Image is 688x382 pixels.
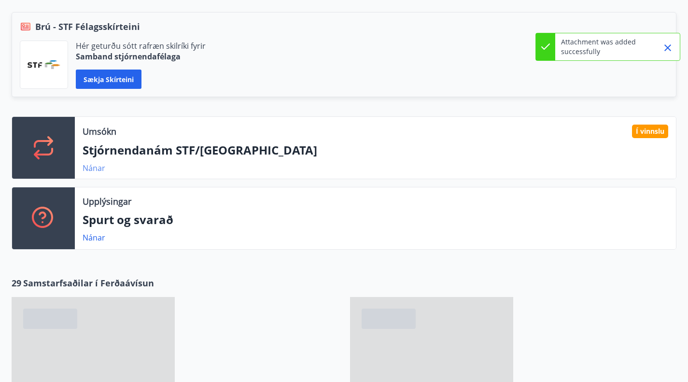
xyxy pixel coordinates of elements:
span: 29 [12,277,21,289]
a: Nánar [83,232,105,243]
a: Nánar [83,163,105,173]
p: Umsókn [83,125,116,138]
p: Hér geturðu sótt rafræn skilríki fyrir [76,41,206,51]
p: Stjórnendanám STF/[GEOGRAPHIC_DATA] [83,142,668,158]
p: Upplýsingar [83,195,131,208]
p: Attachment was added successfully [561,37,646,57]
button: Sækja skírteini [76,70,141,89]
div: Í vinnslu [632,125,668,138]
img: vjCaq2fThgY3EUYqSgpjEiBg6WP39ov69hlhuPVN.png [28,60,60,69]
span: Samstarfsaðilar í Ferðaávísun [23,277,154,289]
p: Samband stjórnendafélaga [76,51,206,62]
p: Spurt og svarað [83,212,668,228]
span: Brú - STF Félagsskírteini [35,20,140,33]
button: Close [660,40,676,56]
